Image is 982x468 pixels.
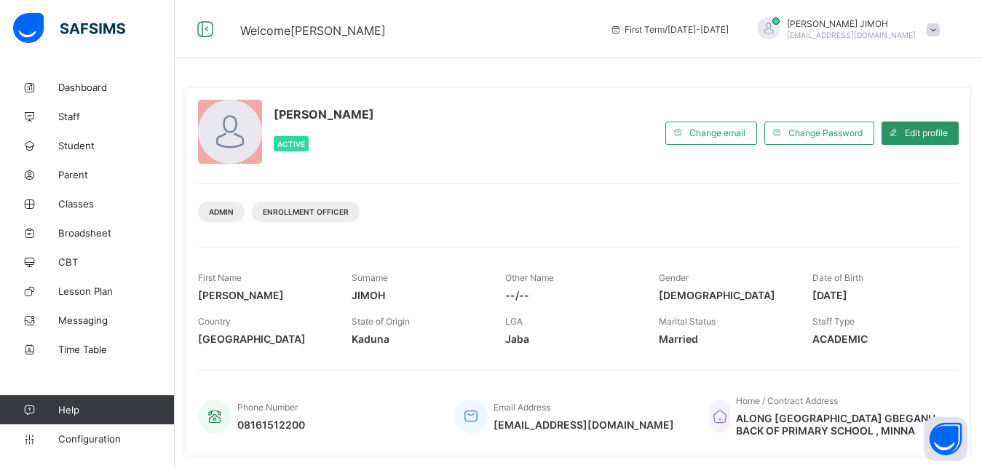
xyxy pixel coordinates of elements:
[659,316,716,327] span: Marital Status
[198,272,242,283] span: First Name
[58,111,175,122] span: Staff
[494,419,674,431] span: [EMAIL_ADDRESS][DOMAIN_NAME]
[689,127,745,138] span: Change email
[58,198,175,210] span: Classes
[352,272,388,283] span: Surname
[736,412,944,437] span: ALONG [GEOGRAPHIC_DATA] GBEGANU BACK OF PRIMARY SCHOOL , MINNA
[237,402,298,413] span: Phone Number
[274,107,374,122] span: [PERSON_NAME]
[505,272,554,283] span: Other Name
[505,333,637,345] span: Jaba
[659,272,689,283] span: Gender
[659,333,791,345] span: Married
[263,207,349,216] span: Enrollment Officer
[198,333,330,345] span: [GEOGRAPHIC_DATA]
[58,344,175,355] span: Time Table
[58,227,175,239] span: Broadsheet
[352,333,483,345] span: Kaduna
[237,419,305,431] span: 08161512200
[58,256,175,268] span: CBT
[659,289,791,301] span: [DEMOGRAPHIC_DATA]
[924,417,967,461] button: Open asap
[610,24,729,35] span: session/term information
[787,31,916,39] span: [EMAIL_ADDRESS][DOMAIN_NAME]
[812,316,855,327] span: Staff Type
[787,18,916,29] span: [PERSON_NAME] JIMOH
[198,316,231,327] span: Country
[198,289,330,301] span: [PERSON_NAME]
[736,395,838,406] span: Home / Contract Address
[352,316,410,327] span: State of Origin
[812,272,863,283] span: Date of Birth
[209,207,234,216] span: Admin
[277,140,305,148] span: Active
[58,285,175,297] span: Lesson Plan
[240,23,386,38] span: Welcome [PERSON_NAME]
[58,82,175,93] span: Dashboard
[58,314,175,326] span: Messaging
[812,333,944,345] span: ACADEMIC
[743,17,947,41] div: ABDULAKEEMJIMOH
[505,289,637,301] span: --/--
[494,402,550,413] span: Email Address
[58,404,174,416] span: Help
[505,316,523,327] span: LGA
[905,127,948,138] span: Edit profile
[58,433,174,445] span: Configuration
[58,140,175,151] span: Student
[352,289,483,301] span: JIMOH
[788,127,863,138] span: Change Password
[13,13,125,44] img: safsims
[58,169,175,181] span: Parent
[812,289,944,301] span: [DATE]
